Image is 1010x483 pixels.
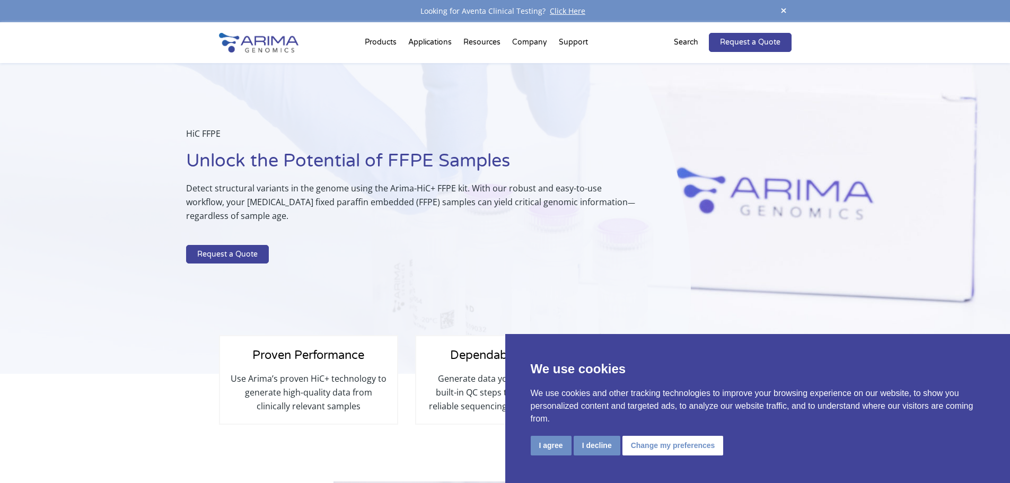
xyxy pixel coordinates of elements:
p: Search [674,36,698,49]
img: Arima-Genomics-logo [219,33,298,52]
p: HiC FFPE [186,127,638,149]
p: We use cookies and other tracking technologies to improve your browsing experience on our website... [531,387,985,425]
p: Use Arima’s proven HiC+ technology to generate high-quality data from clinically relevant samples [231,372,387,413]
button: I agree [531,436,572,455]
span: Proven Performance [252,348,364,362]
span: Dependable Results [450,348,560,362]
a: Request a Quote [186,245,269,264]
div: Looking for Aventa Clinical Testing? [219,4,792,18]
h1: Unlock the Potential of FFPE Samples [186,149,638,181]
a: Click Here [546,6,590,16]
button: Change my preferences [622,436,724,455]
p: Generate data you can trust, with built-in QC steps to ensure you get reliable sequencing results... [427,372,583,413]
p: We use cookies [531,359,985,379]
button: I decline [574,436,620,455]
span: — [628,197,635,207]
p: Detect structural variants in the genome using the Arima-HiC+ FFPE kit. With our robust and easy-... [186,181,638,231]
a: Request a Quote [709,33,792,52]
